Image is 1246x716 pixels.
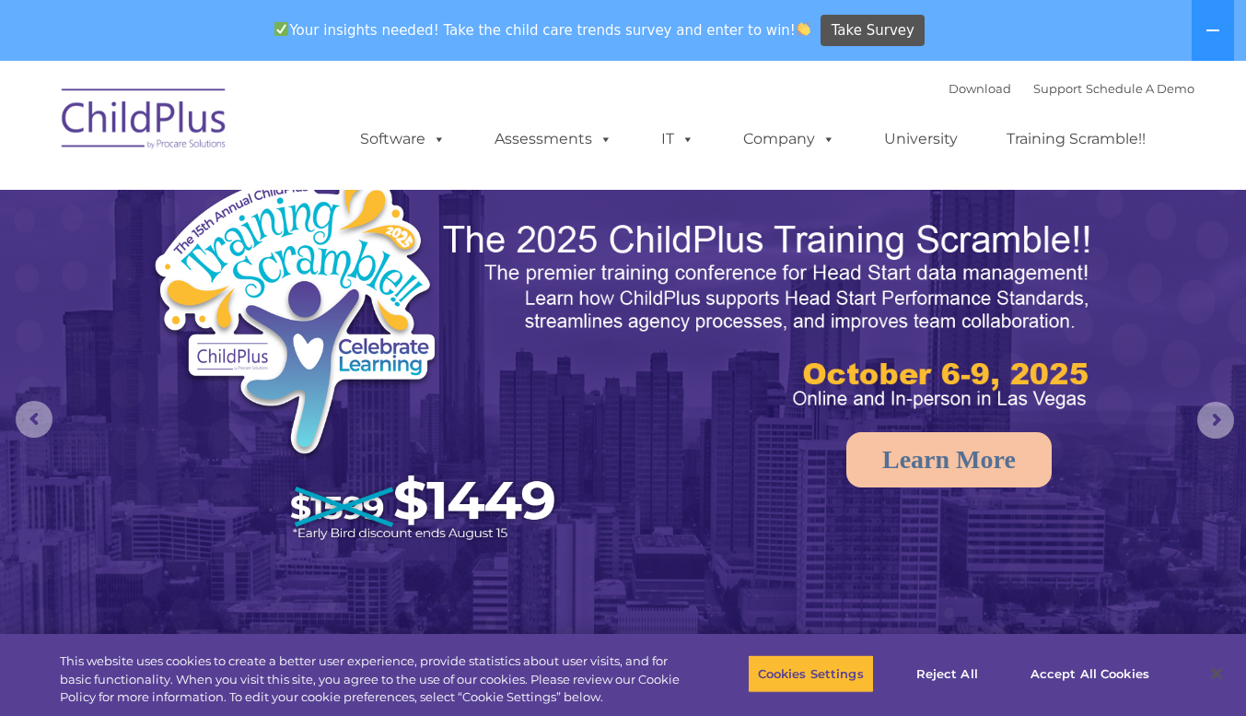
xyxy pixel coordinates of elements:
img: ✅ [274,22,288,36]
span: Phone number [256,197,334,211]
img: 👏 [797,22,810,36]
font: | [949,81,1194,96]
span: Take Survey [832,15,914,47]
span: Last name [256,122,312,135]
a: Company [725,121,854,158]
a: Software [342,121,464,158]
a: Training Scramble!! [988,121,1164,158]
a: Take Survey [821,15,925,47]
button: Close [1196,653,1237,694]
button: Reject All [890,654,1005,693]
span: Your insights needed! Take the child care trends survey and enter to win! [267,12,819,48]
a: University [866,121,976,158]
img: ChildPlus by Procare Solutions [52,76,237,168]
div: This website uses cookies to create a better user experience, provide statistics about user visit... [60,652,685,707]
a: Download [949,81,1011,96]
a: Support [1033,81,1082,96]
a: IT [643,121,713,158]
a: Schedule A Demo [1086,81,1194,96]
button: Cookies Settings [748,654,874,693]
a: Assessments [476,121,631,158]
button: Accept All Cookies [1020,654,1159,693]
a: Learn More [846,432,1052,487]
